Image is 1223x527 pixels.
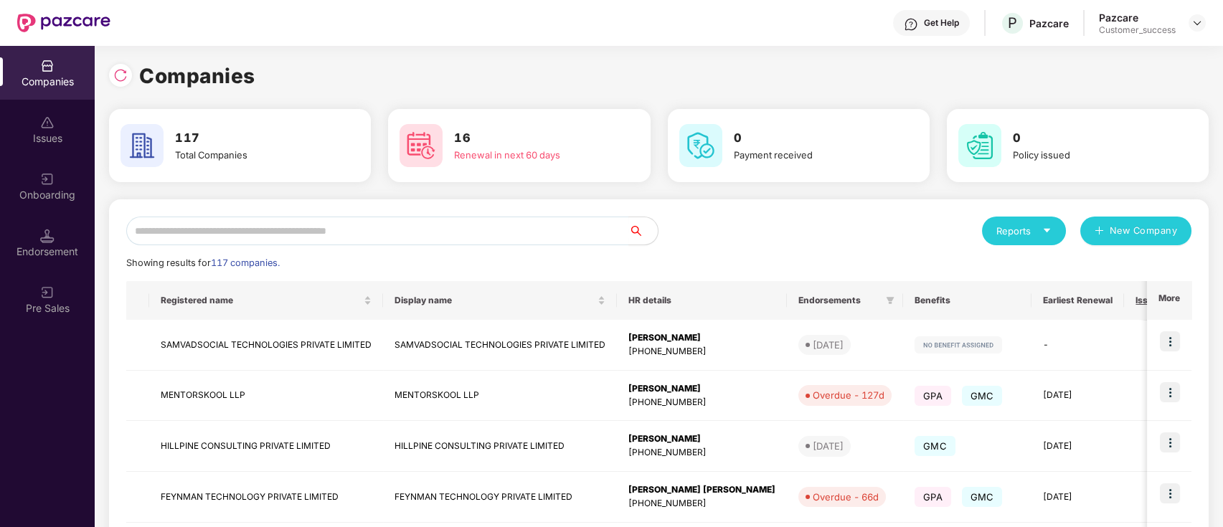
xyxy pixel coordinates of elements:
[1031,421,1124,472] td: [DATE]
[40,115,55,130] img: svg+xml;base64,PHN2ZyBpZD0iSXNzdWVzX2Rpc2FibGVkIiB4bWxucz0iaHR0cDovL3d3dy53My5vcmcvMjAwMC9zdmciIH...
[1031,472,1124,523] td: [DATE]
[628,396,775,409] div: [PHONE_NUMBER]
[679,124,722,167] img: svg+xml;base64,PHN2ZyB4bWxucz0iaHR0cDovL3d3dy53My5vcmcvMjAwMC9zdmciIHdpZHRoPSI2MCIgaGVpZ2h0PSI2MC...
[1029,16,1069,30] div: Pazcare
[1191,17,1203,29] img: svg+xml;base64,PHN2ZyBpZD0iRHJvcGRvd24tMzJ4MzIiIHhtbG5zPSJodHRwOi8vd3d3LnczLm9yZy8yMDAwL3N2ZyIgd2...
[904,17,918,32] img: svg+xml;base64,PHN2ZyBpZD0iSGVscC0zMngzMiIgeG1sbnM9Imh0dHA6Ly93d3cudzMub3JnLzIwMDAvc3ZnIiB3aWR0aD...
[958,124,1001,167] img: svg+xml;base64,PHN2ZyB4bWxucz0iaHR0cDovL3d3dy53My5vcmcvMjAwMC9zdmciIHdpZHRoPSI2MCIgaGVpZ2h0PSI2MC...
[617,281,787,320] th: HR details
[813,338,844,352] div: [DATE]
[454,148,610,162] div: Renewal in next 60 days
[1124,281,1186,320] th: Issues
[628,345,775,359] div: [PHONE_NUMBER]
[915,386,951,406] span: GPA
[40,285,55,300] img: svg+xml;base64,PHN2ZyB3aWR0aD0iMjAiIGhlaWdodD0iMjAiIHZpZXdCb3g9IjAgMCAyMCAyMCIgZmlsbD0ibm9uZSIgeG...
[798,295,880,306] span: Endorsements
[1135,295,1163,306] span: Issues
[1135,338,1174,352] div: 0
[383,472,617,523] td: FEYNMAN TECHNOLOGY PRIVATE LIMITED
[813,439,844,453] div: [DATE]
[886,296,894,305] span: filter
[915,487,951,507] span: GPA
[149,472,383,523] td: FEYNMAN TECHNOLOGY PRIVATE LIMITED
[126,257,280,268] span: Showing results for
[962,386,1003,406] span: GMC
[628,331,775,345] div: [PERSON_NAME]
[883,292,897,309] span: filter
[1099,11,1176,24] div: Pazcare
[400,124,443,167] img: svg+xml;base64,PHN2ZyB4bWxucz0iaHR0cDovL3d3dy53My5vcmcvMjAwMC9zdmciIHdpZHRoPSI2MCIgaGVpZ2h0PSI2MC...
[628,382,775,396] div: [PERSON_NAME]
[924,17,959,29] div: Get Help
[17,14,110,32] img: New Pazcare Logo
[1160,432,1180,452] img: icon
[383,320,617,371] td: SAMVADSOCIAL TECHNOLOGIES PRIVATE LIMITED
[161,295,361,306] span: Registered name
[175,148,331,162] div: Total Companies
[628,225,658,237] span: search
[40,172,55,186] img: svg+xml;base64,PHN2ZyB3aWR0aD0iMjAiIGhlaWdodD0iMjAiIHZpZXdCb3g9IjAgMCAyMCAyMCIgZmlsbD0ibm9uZSIgeG...
[454,129,610,148] h3: 16
[40,59,55,73] img: svg+xml;base64,PHN2ZyBpZD0iQ29tcGFuaWVzIiB4bWxucz0iaHR0cDovL3d3dy53My5vcmcvMjAwMC9zdmciIHdpZHRoPS...
[1031,320,1124,371] td: -
[1160,483,1180,503] img: icon
[628,446,775,460] div: [PHONE_NUMBER]
[734,148,889,162] div: Payment received
[1095,226,1104,237] span: plus
[915,436,955,456] span: GMC
[149,281,383,320] th: Registered name
[1147,281,1191,320] th: More
[175,129,331,148] h3: 117
[1110,224,1178,238] span: New Company
[139,60,255,92] h1: Companies
[628,483,775,497] div: [PERSON_NAME] [PERSON_NAME]
[996,224,1052,238] div: Reports
[383,281,617,320] th: Display name
[211,257,280,268] span: 117 companies.
[1013,148,1168,162] div: Policy issued
[903,281,1031,320] th: Benefits
[121,124,164,167] img: svg+xml;base64,PHN2ZyB4bWxucz0iaHR0cDovL3d3dy53My5vcmcvMjAwMC9zdmciIHdpZHRoPSI2MCIgaGVpZ2h0PSI2MC...
[149,371,383,422] td: MENTORSKOOL LLP
[395,295,595,306] span: Display name
[1042,226,1052,235] span: caret-down
[1135,389,1174,402] div: 0
[813,490,879,504] div: Overdue - 66d
[1080,217,1191,245] button: plusNew Company
[813,388,884,402] div: Overdue - 127d
[1031,281,1124,320] th: Earliest Renewal
[1099,24,1176,36] div: Customer_success
[915,336,1002,353] img: svg+xml;base64,PHN2ZyB4bWxucz0iaHR0cDovL3d3dy53My5vcmcvMjAwMC9zdmciIHdpZHRoPSIxMjIiIGhlaWdodD0iMj...
[149,421,383,472] td: HILLPINE CONSULTING PRIVATE LIMITED
[628,432,775,446] div: [PERSON_NAME]
[40,229,55,243] img: svg+xml;base64,PHN2ZyB3aWR0aD0iMTQuNSIgaGVpZ2h0PSIxNC41IiB2aWV3Qm94PSIwIDAgMTYgMTYiIGZpbGw9Im5vbm...
[628,497,775,511] div: [PHONE_NUMBER]
[149,320,383,371] td: SAMVADSOCIAL TECHNOLOGIES PRIVATE LIMITED
[962,487,1003,507] span: GMC
[1160,382,1180,402] img: icon
[383,371,617,422] td: MENTORSKOOL LLP
[1160,331,1180,351] img: icon
[113,68,128,82] img: svg+xml;base64,PHN2ZyBpZD0iUmVsb2FkLTMyeDMyIiB4bWxucz0iaHR0cDovL3d3dy53My5vcmcvMjAwMC9zdmciIHdpZH...
[1013,129,1168,148] h3: 0
[628,217,658,245] button: search
[1008,14,1017,32] span: P
[1031,371,1124,422] td: [DATE]
[383,421,617,472] td: HILLPINE CONSULTING PRIVATE LIMITED
[1135,440,1174,453] div: 0
[1135,490,1174,504] div: 0
[734,129,889,148] h3: 0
